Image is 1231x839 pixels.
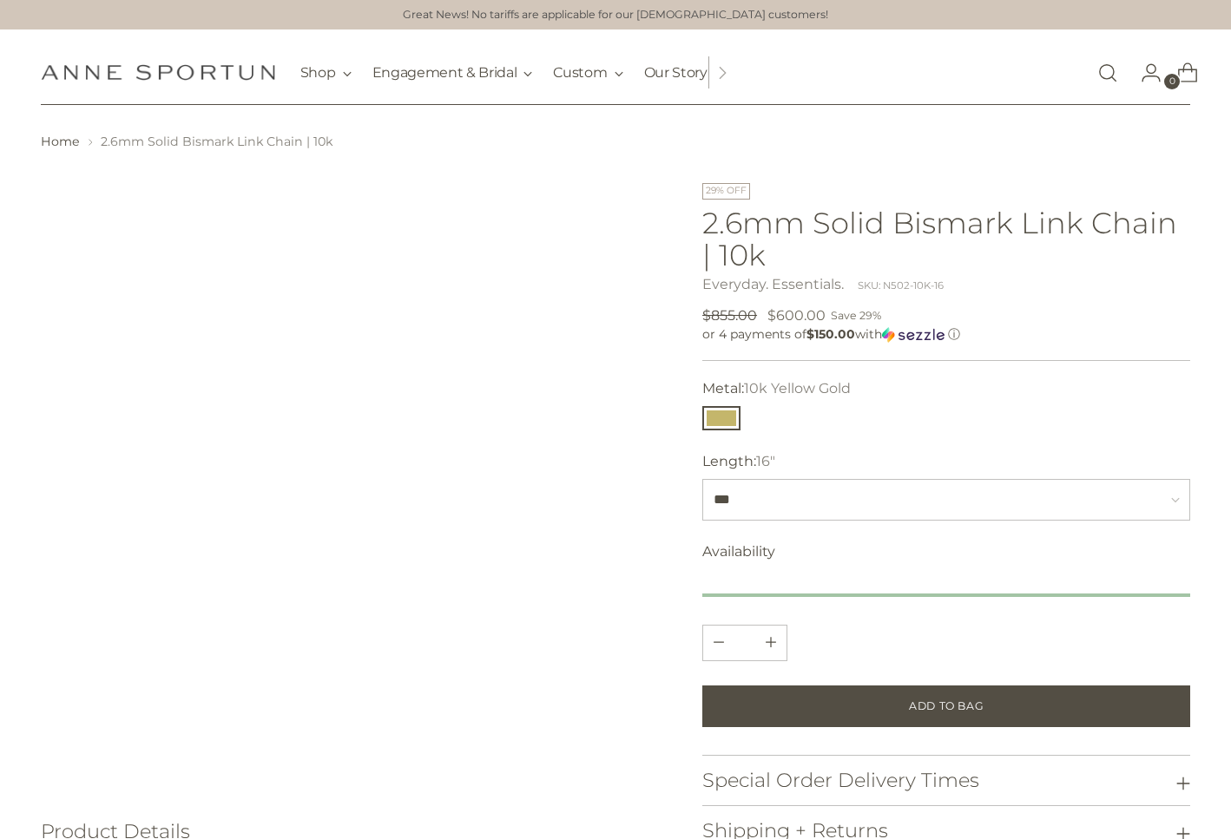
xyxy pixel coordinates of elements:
[756,453,775,469] span: 16"
[41,169,662,790] a: 2.6mm Solid Bismark Link Chain | 10k
[702,206,1190,271] h1: 2.6mm Solid Bismark Link Chain | 10k
[702,276,844,292] a: Everyday. Essentials.
[858,279,944,293] div: SKU: N502-10K-16
[702,685,1190,727] button: Add to Bag
[553,54,622,92] button: Custom
[702,378,851,399] label: Metal:
[702,326,1190,343] div: or 4 payments of$150.00withSezzle Click to learn more about Sezzle
[41,134,80,149] a: Home
[702,541,775,562] span: Availability
[882,327,945,343] img: Sezzle
[702,770,979,791] h3: Special Order Delivery Times
[909,698,984,714] span: Add to Bag
[755,626,787,660] button: Subtract product quantity
[702,756,1190,805] button: Special Order Delivery Times
[702,451,775,472] label: Length:
[1164,74,1180,89] span: 0
[702,406,741,430] button: 10k Yellow Gold
[101,134,332,149] span: 2.6mm Solid Bismark Link Chain | 10k
[1163,56,1198,90] a: Open cart modal
[403,7,828,23] a: Great News! No tariffs are applicable for our [DEMOGRAPHIC_DATA] customers!
[724,626,766,660] input: Product quantity
[744,380,851,397] span: 10k Yellow Gold
[703,626,734,660] button: Add product quantity
[300,54,352,92] button: Shop
[767,305,826,326] span: $600.00
[41,64,275,81] a: Anne Sportun Fine Jewellery
[644,54,708,92] a: Our Story
[41,133,1190,151] nav: breadcrumbs
[831,305,881,325] span: Save 29%
[1090,56,1125,90] a: Open search modal
[806,326,855,342] span: $150.00
[702,326,1190,343] div: or 4 payments of with
[372,54,533,92] button: Engagement & Bridal
[1127,56,1162,90] a: Go to the account page
[702,305,757,326] s: $855.00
